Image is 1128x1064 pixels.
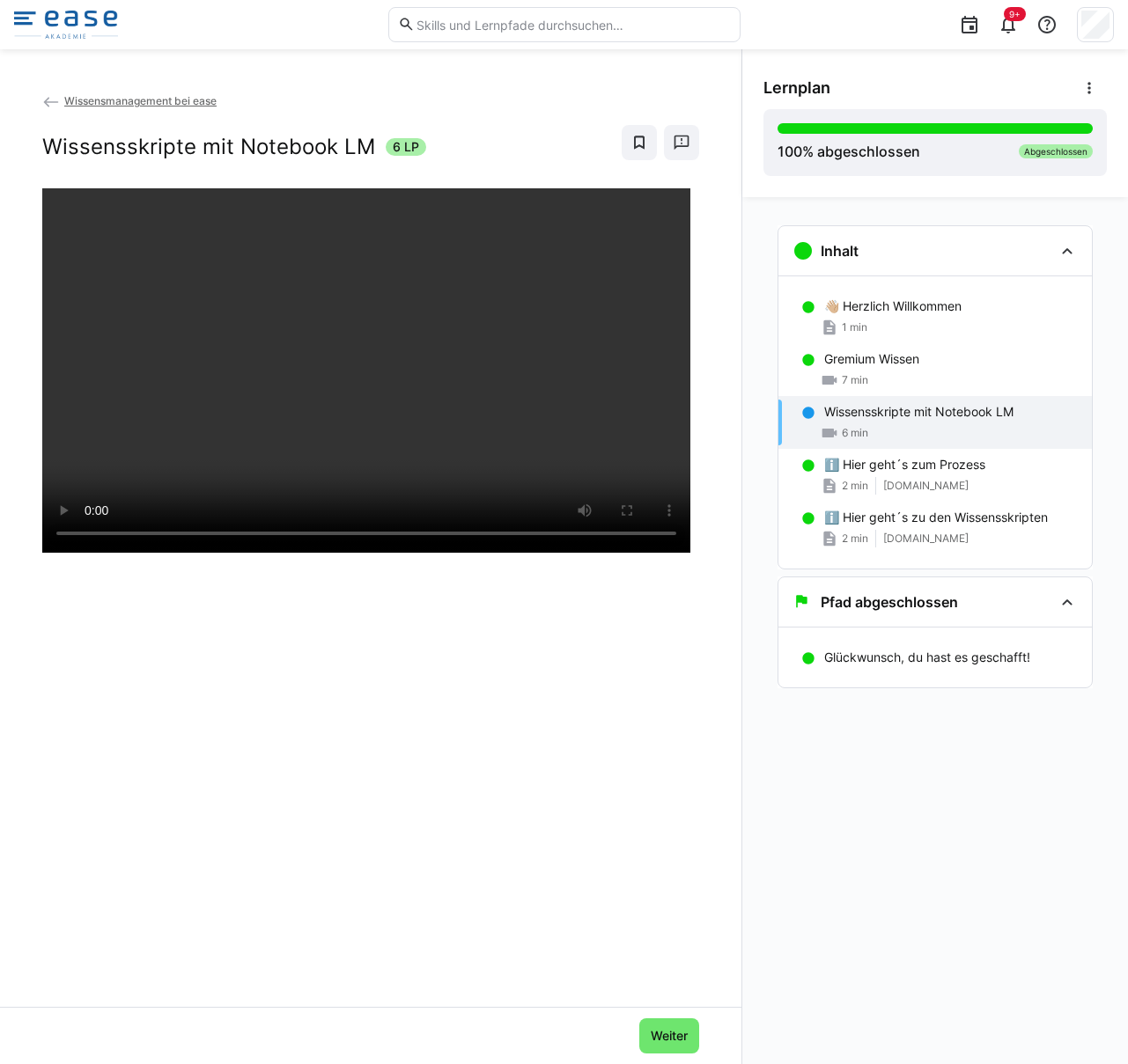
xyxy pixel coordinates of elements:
p: Wissensskripte mit Notebook LM [824,403,1014,421]
p: 👋🏼 Herzlich Willkommen [824,297,962,315]
p: Glückwunsch, du hast es geschafft! [824,649,1030,666]
h2: Wissensskripte mit Notebook LM [42,134,375,160]
p: ℹ️ Hier geht´s zu den Wissensskripten [824,509,1048,526]
span: 100 [778,143,802,160]
span: 1 min [842,320,867,334]
p: ℹ️ Hier geht´s zum Prozess [824,456,985,473]
span: Weiter [648,1027,690,1045]
span: Wissensmanagement bei ease [64,94,217,107]
h3: Pfad abgeschlossen [821,593,958,611]
span: 6 min [842,426,868,440]
input: Skills und Lernpfade durchsuchen… [415,17,730,33]
span: [DOMAIN_NAME] [883,532,969,546]
span: 6 LP [393,138,419,156]
div: % abgeschlossen [778,141,920,162]
a: Wissensmanagement bei ease [42,94,217,107]
span: 2 min [842,479,868,493]
div: Abgeschlossen [1019,144,1093,158]
span: [DOMAIN_NAME] [883,479,969,493]
span: 2 min [842,532,868,546]
h3: Inhalt [821,242,859,260]
button: Weiter [639,1018,699,1053]
span: Lernplan [763,78,830,98]
p: Gremium Wissen [824,350,919,368]
span: 7 min [842,373,868,387]
span: 9+ [1009,9,1021,19]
